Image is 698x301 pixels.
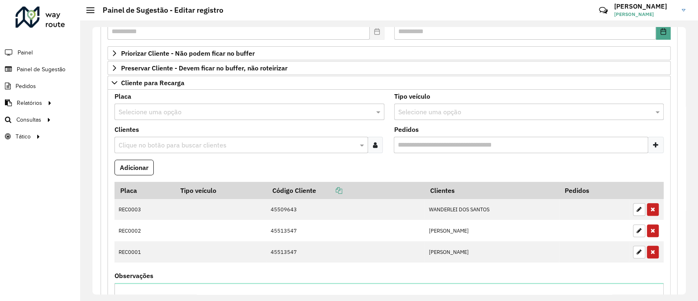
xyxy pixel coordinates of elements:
th: Código Cliente [267,182,424,199]
a: Priorizar Cliente - Não podem ficar no buffer [108,46,671,60]
label: Observações [114,271,153,281]
label: Tipo veículo [394,91,430,101]
span: Painel [18,48,33,57]
td: [PERSON_NAME] [424,220,559,241]
span: Preservar Cliente - Devem ficar no buffer, não roteirizar [121,65,287,71]
td: 45509643 [267,199,424,220]
td: REC0003 [114,199,175,220]
td: REC0001 [114,241,175,263]
h2: Painel de Sugestão - Editar registro [94,6,223,15]
td: 45513547 [267,241,424,263]
td: REC0002 [114,220,175,241]
a: Copiar [316,186,342,195]
a: Contato Rápido [595,2,612,19]
span: Relatórios [17,99,42,107]
th: Pedidos [559,182,628,199]
button: Adicionar [114,160,154,175]
span: Cliente para Recarga [121,79,184,86]
td: WANDERLEI DOS SANTOS [424,199,559,220]
span: Pedidos [16,82,36,91]
a: Preservar Cliente - Devem ficar no buffer, não roteirizar [108,61,671,75]
th: Placa [114,182,175,199]
span: Tático [16,132,31,141]
span: Consultas [16,115,41,124]
td: [PERSON_NAME] [424,241,559,263]
label: Pedidos [394,124,419,134]
h3: [PERSON_NAME] [614,2,676,10]
label: Clientes [114,124,139,134]
th: Clientes [424,182,559,199]
span: Priorizar Cliente - Não podem ficar no buffer [121,50,255,57]
button: Choose Date [656,23,671,40]
td: 45513547 [267,220,424,241]
th: Tipo veículo [175,182,267,199]
span: Painel de Sugestão [17,65,65,74]
label: Placa [114,91,131,101]
span: [PERSON_NAME] [614,11,676,18]
a: Cliente para Recarga [108,76,671,90]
